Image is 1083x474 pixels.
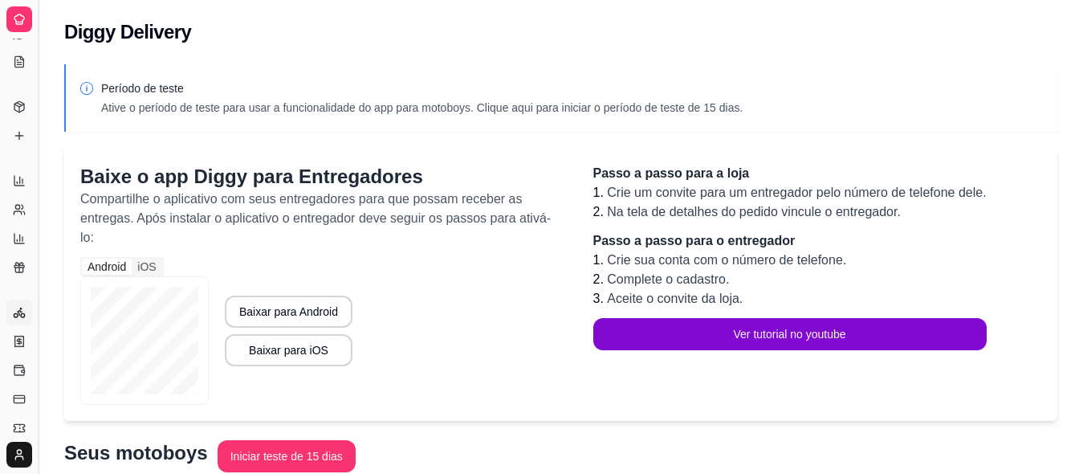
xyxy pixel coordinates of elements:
li: 3. [593,289,987,309]
p: Ative o período de teste para usar a funcionalidade do app para motoboys. Clique aqui para inicia... [101,100,743,116]
span: Crie um convite para um entregador pelo número de telefone dele. [607,186,986,199]
span: Crie sua conta com o número de telefone. [607,253,846,267]
p: Baixe o app Diggy para Entregadores [80,164,561,190]
p: Seus motoboys [64,440,208,466]
span: Complete o cadastro. [607,272,729,286]
button: Baixar para iOS [225,334,352,366]
div: Android [82,259,132,275]
span: Na tela de detalhes do pedido vincule o entregador. [607,205,901,219]
li: 2. [593,270,987,289]
button: Baixar para Android [225,296,352,328]
p: Compartilhe o aplicativo com seus entregadores para que possam receber as entregas. Após instalar... [80,190,561,247]
p: Passo a passo para o entregador [593,231,987,251]
li: 2. [593,202,987,222]
button: Ver tutorial no youtube [593,318,987,350]
div: iOS [132,259,161,275]
p: Passo a passo para a loja [593,164,987,183]
li: 1. [593,251,987,270]
p: Período de teste [101,80,743,96]
span: Aceite o convite da loja. [607,292,743,305]
button: Iniciar teste de 15 dias [218,440,356,472]
h2: Diggy Delivery [64,19,191,45]
li: 1. [593,183,987,202]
